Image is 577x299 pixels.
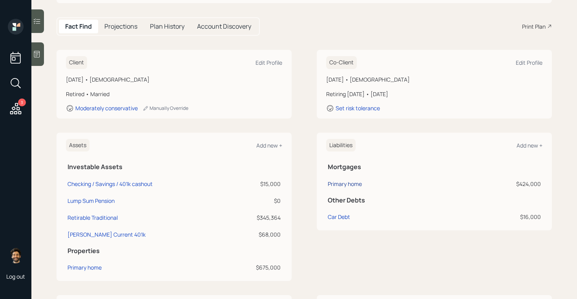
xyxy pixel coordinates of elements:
[232,197,281,205] div: $0
[104,23,137,30] h5: Projections
[451,180,541,188] div: $424,000
[517,142,542,149] div: Add new +
[197,23,251,30] h5: Account Discovery
[328,180,362,188] div: Primary home
[18,98,26,106] div: 3
[326,139,356,152] h6: Liabilities
[6,273,25,280] div: Log out
[8,248,24,263] img: eric-schwartz-headshot.png
[328,197,541,204] h5: Other Debts
[326,90,542,98] div: Retiring [DATE] • [DATE]
[75,104,138,112] div: Moderately conservative
[66,75,282,84] div: [DATE] • [DEMOGRAPHIC_DATA]
[68,163,281,171] h5: Investable Assets
[451,213,541,221] div: $16,000
[232,230,281,239] div: $68,000
[326,56,357,69] h6: Co-Client
[232,213,281,222] div: $345,364
[232,263,281,272] div: $675,000
[68,247,281,255] h5: Properties
[68,197,115,205] div: Lump Sum Pension
[516,59,542,66] div: Edit Profile
[328,213,350,221] div: Car Debt
[328,163,541,171] h5: Mortgages
[336,104,380,112] div: Set risk tolerance
[522,22,546,31] div: Print Plan
[326,75,542,84] div: [DATE] • [DEMOGRAPHIC_DATA]
[68,230,146,239] div: [PERSON_NAME] Current 401k
[65,23,92,30] h5: Fact Find
[232,180,281,188] div: $15,000
[150,23,184,30] h5: Plan History
[68,180,153,188] div: Checking / Savings / 401k cashout
[66,90,282,98] div: Retired • Married
[142,105,188,111] div: Manually Override
[256,142,282,149] div: Add new +
[66,139,89,152] h6: Assets
[68,213,118,222] div: Retirable Traditional
[68,263,102,272] div: Primary home
[66,56,87,69] h6: Client
[256,59,282,66] div: Edit Profile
